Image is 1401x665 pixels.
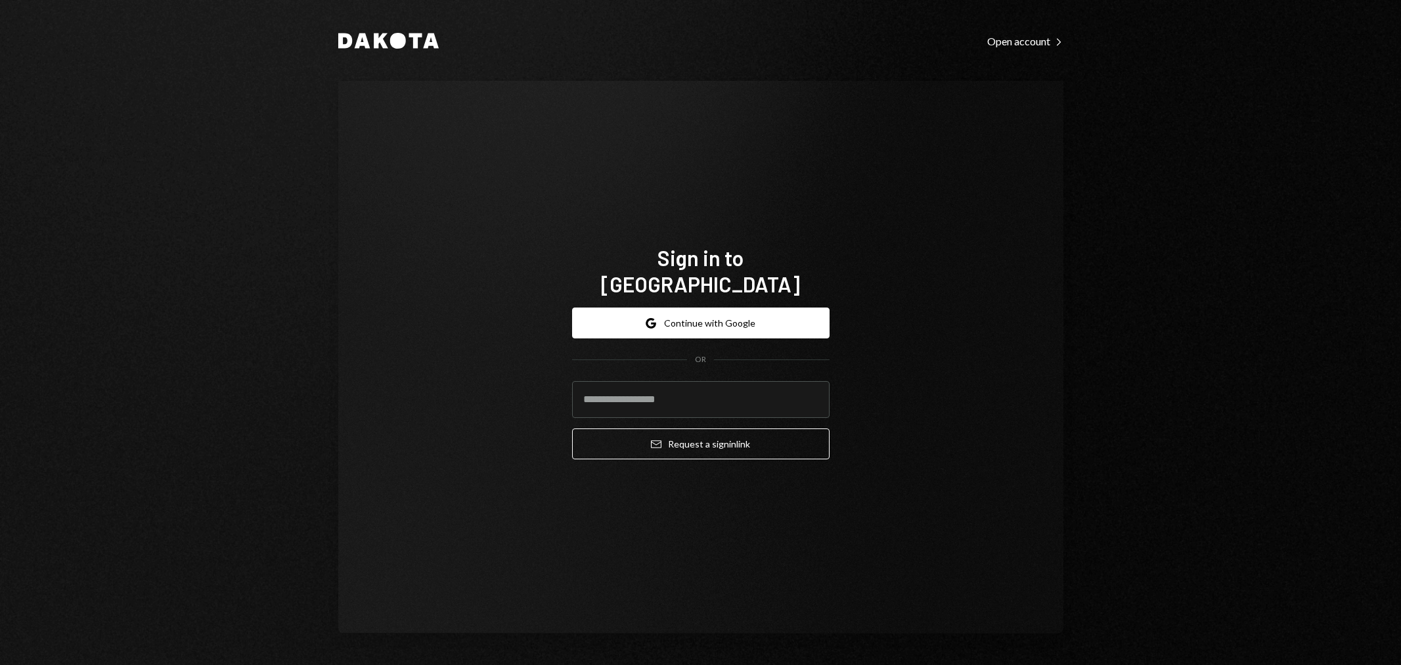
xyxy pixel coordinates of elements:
div: OR [695,354,706,365]
div: Open account [987,35,1063,48]
button: Continue with Google [572,308,830,338]
a: Open account [987,34,1063,48]
button: Request a signinlink [572,428,830,459]
h1: Sign in to [GEOGRAPHIC_DATA] [572,244,830,297]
